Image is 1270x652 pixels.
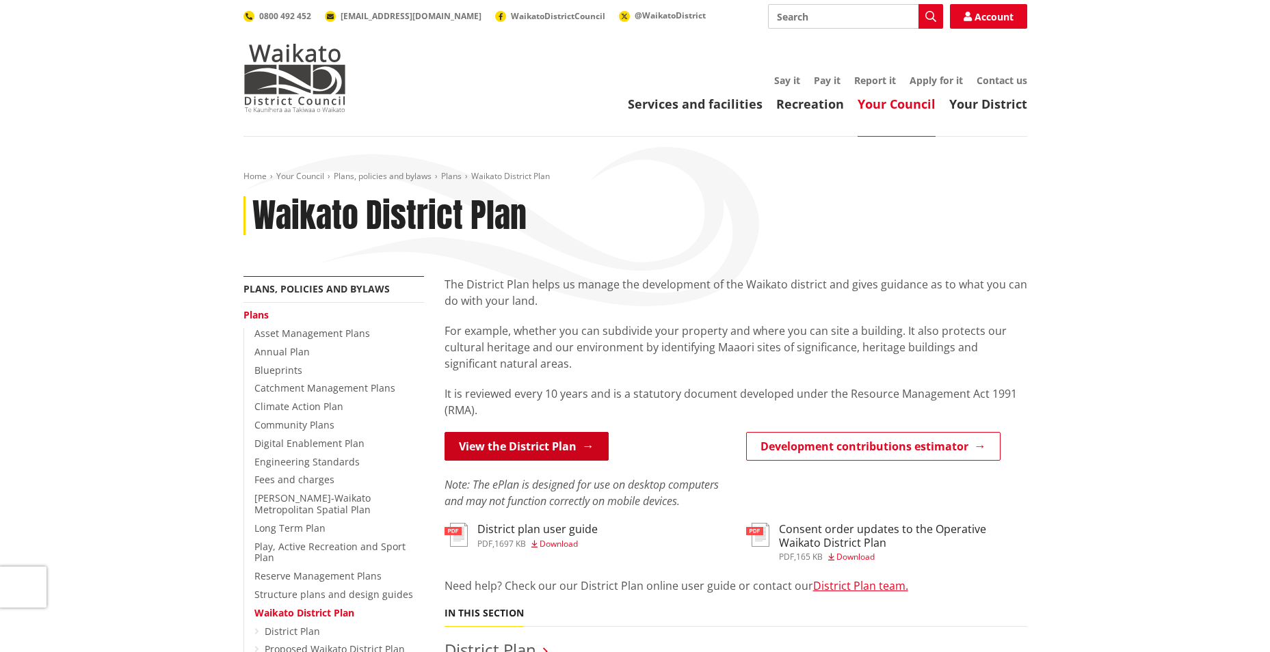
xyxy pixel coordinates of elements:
a: Say it [774,74,800,87]
img: document-pdf.svg [746,523,769,547]
div: , [477,540,598,548]
a: Plans [243,308,269,321]
a: Reserve Management Plans [254,569,382,582]
a: Pay it [814,74,841,87]
a: WaikatoDistrictCouncil [495,10,605,22]
a: Fees and charges [254,473,334,486]
span: pdf [477,538,492,549]
a: Plans, policies and bylaws [243,282,390,295]
a: Long Term Plan [254,521,326,534]
h1: Waikato District Plan [252,196,527,236]
a: [PERSON_NAME]-Waikato Metropolitan Spatial Plan [254,491,371,516]
a: District Plan team. [813,578,908,593]
nav: breadcrumb [243,171,1027,182]
a: Community Plans [254,418,334,431]
a: Annual Plan [254,345,310,358]
a: Development contributions estimator [746,432,1001,461]
span: @WaikatoDistrict [635,10,706,21]
a: Contact us [977,74,1027,87]
a: Apply for it [910,74,963,87]
a: Digital Enablement Plan [254,437,365,450]
h5: In this section [445,608,524,619]
a: Your Council [858,96,936,112]
a: Home [243,170,267,182]
a: Recreation [776,96,844,112]
a: 0800 492 452 [243,10,311,22]
span: Download [836,551,875,562]
a: District Plan [265,625,320,638]
a: Plans, policies and bylaws [334,170,432,182]
a: @WaikatoDistrict [619,10,706,21]
span: 0800 492 452 [259,10,311,22]
a: Blueprints [254,364,302,377]
a: Account [950,4,1027,29]
a: Play, Active Recreation and Sport Plan [254,540,406,565]
div: , [779,553,1027,561]
span: Waikato District Plan [471,170,550,182]
span: WaikatoDistrictCouncil [511,10,605,22]
a: View the District Plan [445,432,609,461]
a: Your District [949,96,1027,112]
p: It is reviewed every 10 years and is a statutory document developed under the Resource Management... [445,385,1027,418]
a: Waikato District Plan [254,606,354,619]
a: [EMAIL_ADDRESS][DOMAIN_NAME] [325,10,481,22]
a: Report it [854,74,896,87]
a: Your Council [276,170,324,182]
h3: Consent order updates to the Operative Waikato District Plan [779,523,1027,549]
span: pdf [779,551,794,562]
p: For example, whether you can subdivide your property and where you can site a building. It also p... [445,323,1027,372]
a: Structure plans and design guides [254,588,413,601]
em: Note: The ePlan is designed for use on desktop computers and may not function correctly on mobile... [445,477,719,508]
a: Catchment Management Plans [254,381,395,394]
a: Consent order updates to the Operative Waikato District Plan pdf,165 KB Download [746,523,1027,560]
p: The District Plan helps us manage the development of the Waikato district and gives guidance as t... [445,276,1027,309]
span: [EMAIL_ADDRESS][DOMAIN_NAME] [341,10,481,22]
span: Download [540,538,578,549]
span: 1697 KB [494,538,526,549]
a: Engineering Standards [254,455,360,468]
input: Search input [768,4,943,29]
a: Services and facilities [628,96,763,112]
a: Asset Management Plans [254,327,370,340]
a: Climate Action Plan [254,400,343,413]
span: 165 KB [796,551,823,562]
img: document-pdf.svg [445,523,468,547]
p: Need help? Check our our District Plan online user guide or contact our [445,578,1027,594]
a: District plan user guide pdf,1697 KB Download [445,523,598,547]
a: Plans [441,170,462,182]
img: Waikato District Council - Te Kaunihera aa Takiwaa o Waikato [243,44,346,112]
h3: District plan user guide [477,523,598,536]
